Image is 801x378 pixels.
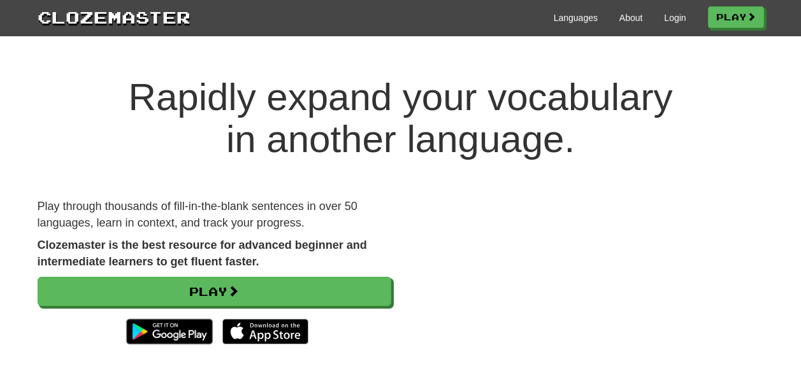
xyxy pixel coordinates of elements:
a: Play [708,6,764,28]
img: Download_on_the_App_Store_Badge_US-UK_135x40-25178aeef6eb6b83b96f5f2d004eda3bffbb37122de64afbaef7... [222,319,308,344]
a: About [619,11,643,24]
a: Languages [554,11,598,24]
a: Login [664,11,686,24]
a: Play [38,277,391,306]
img: Get it on Google Play [120,312,219,351]
p: Play through thousands of fill-in-the-blank sentences in over 50 languages, learn in context, and... [38,199,391,231]
a: Clozemaster [38,5,191,29]
strong: Clozemaster is the best resource for advanced beginner and intermediate learners to get fluent fa... [38,239,367,268]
